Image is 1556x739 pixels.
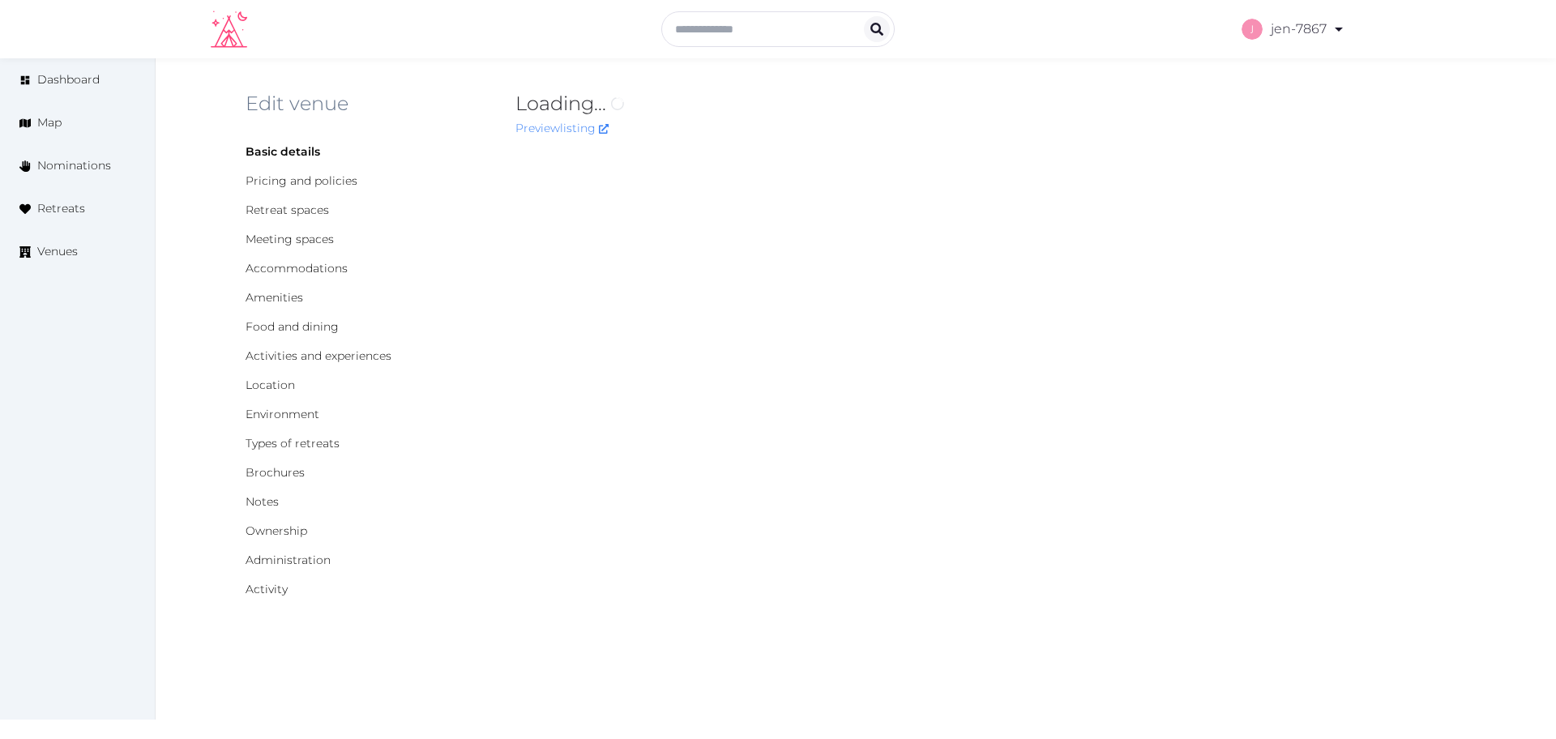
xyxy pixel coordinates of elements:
a: Brochures [246,465,305,480]
a: Retreat spaces [246,203,329,217]
a: Activity [246,582,288,596]
a: Amenities [246,290,303,305]
h2: Loading... [515,91,1222,117]
a: Accommodations [246,261,348,276]
span: Map [37,114,62,131]
a: Ownership [246,523,307,538]
span: Retreats [37,200,85,217]
a: Notes [246,494,279,509]
a: Meeting spaces [246,232,334,246]
a: Types of retreats [246,436,340,451]
a: Basic details [246,144,320,159]
a: Activities and experiences [246,348,391,363]
a: jen-7867 [1242,6,1345,52]
a: Location [246,378,295,392]
span: Venues [37,243,78,260]
h2: Edit venue [246,91,489,117]
a: Food and dining [246,319,339,334]
span: Nominations [37,157,111,174]
span: Dashboard [37,71,100,88]
a: Environment [246,407,319,421]
a: Administration [246,553,331,567]
a: Preview listing [515,121,609,135]
a: Pricing and policies [246,173,357,188]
